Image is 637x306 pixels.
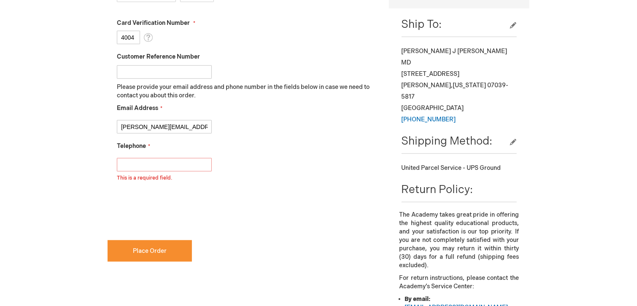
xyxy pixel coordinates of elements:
div: This is a required field. [117,174,376,182]
span: Telephone [117,142,146,150]
span: Ship To: [402,18,442,31]
span: Customer Reference Number [117,53,200,60]
div: [PERSON_NAME] J [PERSON_NAME] MD [STREET_ADDRESS] [PERSON_NAME] , 07039-5817 [GEOGRAPHIC_DATA] [402,46,517,125]
strong: By email: [405,295,431,303]
span: Email Address [117,105,158,112]
p: Please provide your email address and phone number in the fields below in case we need to contact... [117,83,376,100]
input: Card Verification Number [117,31,140,44]
span: [US_STATE] [453,82,486,89]
span: Place Order [133,247,167,255]
span: Return Policy: [402,183,473,196]
p: For return instructions, please contact the Academy’s Service Center: [399,274,519,291]
span: United Parcel Service - UPS Ground [402,164,501,172]
a: [PHONE_NUMBER] [402,116,456,123]
span: Card Verification Number [117,19,190,27]
p: The Academy takes great pride in offering the highest quality educational products, and your sati... [399,211,519,270]
button: Place Order [108,240,192,262]
span: Shipping Method: [402,135,493,148]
